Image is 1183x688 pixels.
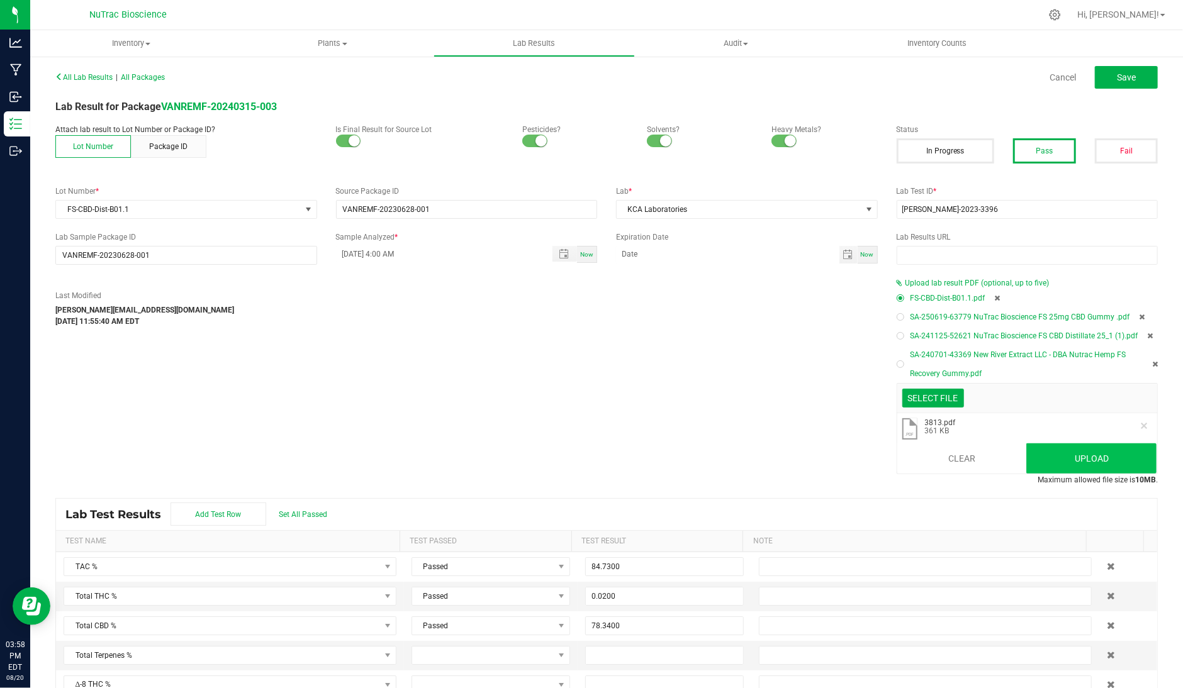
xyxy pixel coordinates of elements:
span: SA-241125-52621 NuTrac Bioscience FS CBD Distillate 25_1 (1).pdf [911,326,1138,345]
label: Lab Test ID [897,186,1158,197]
span: All Lab Results [55,73,113,82]
strong: [PERSON_NAME][EMAIL_ADDRESS][DOMAIN_NAME] [55,306,234,314]
label: Status [897,124,1158,135]
span: FS-CBD-Dist-B01.1 [56,201,301,218]
a: Audit [635,30,836,57]
span: | [116,73,118,82]
label: Expiration Date [616,231,878,243]
span: Passed [412,617,554,635]
label: Lab Sample Package ID [55,231,317,243]
button: Remove [1139,421,1149,431]
span: .pdf [905,432,914,437]
button: Pass [1013,138,1076,164]
span: Total THC % [64,587,380,605]
form-radio-button: Make primary [897,313,904,321]
label: Lab Results URL [897,231,1158,243]
inline-svg: Inbound [9,91,22,103]
span: Upload lab result PDF (optional, up to five) [905,279,1050,287]
button: Add Test Row [171,502,266,526]
a: VANREMF-20240315-003 [161,101,277,113]
span: Save [1117,72,1136,82]
inline-svg: Manufacturing [9,64,22,76]
input: MM/dd/yyyy HH:MM a [336,246,540,262]
span: Audit [636,38,836,49]
label: Last Modified [55,290,247,301]
span: Toggle popup [552,246,577,262]
inline-svg: Outbound [9,145,22,157]
span: Total Terpenes % [64,646,380,664]
p: 03:58 PM EDT [6,639,25,673]
button: Package ID [131,135,206,158]
input: NO DATA FOUND [337,201,597,218]
span: SA-240701-43369 New River Extract LLC - DBA Nutrac Hemp FS Recovery Gummy.pdf [911,345,1143,383]
th: Note [743,531,1086,552]
div: Select file [902,389,964,408]
span: Inventory [30,38,232,49]
strong: 10MB [1135,475,1156,484]
span: Set All Passed [279,510,327,519]
p: Heavy Metals? [771,124,877,135]
button: Fail [1095,138,1158,164]
span: All Packages [121,73,165,82]
form-radio-button: Make primary [897,332,904,340]
span: KCA Laboratories [617,201,861,218]
span: TAC % [64,558,380,575]
span: Lab Test Results [65,508,171,521]
label: Lab [616,186,878,197]
th: Test Result [571,531,743,552]
span: Inventory Counts [891,38,984,49]
label: Sample Analyzed [336,231,598,243]
strong: [DATE] 11:55:40 AM EDT [55,317,139,326]
span: Toggle calendar [839,246,858,264]
span: Maximum allowed file size is . [1038,475,1158,484]
span: Hi, [PERSON_NAME]! [1077,9,1159,19]
span: Now [861,251,874,258]
p: Solvents? [647,124,753,135]
span: SA-250619-63779 NuTrac Bioscience FS 25mg CBD Gummy .pdf [911,308,1130,326]
p: Is Final Result for Source Lot [336,124,504,135]
inline-svg: Analytics [9,36,22,49]
span: 361 KB [925,427,956,435]
a: Inventory [30,30,232,57]
span: NuTrac Bioscience [90,9,167,20]
label: Source Package ID [336,186,598,197]
a: Cancel [1050,71,1076,84]
p: 08/20 [6,673,25,682]
p: Attach lab result to Lot Number or Package ID? [55,124,317,135]
p: Pesticides? [522,124,628,135]
button: Save [1095,66,1158,89]
span: Total CBD % [64,617,380,635]
span: Plants [232,38,432,49]
span: 3813.pdf [925,418,956,427]
span: Lab Result for Package [55,101,277,113]
inline-svg: Inventory [9,118,22,130]
button: In Progress [897,138,995,164]
a: Lab Results [434,30,635,57]
th: Test Passed [400,531,571,552]
div: Manage settings [1047,9,1063,21]
input: NO DATA FOUND [56,247,317,264]
span: Lab Results [496,38,572,49]
button: Lot Number [55,135,131,158]
button: Upload [1026,443,1157,474]
a: Plants [232,30,433,57]
button: Clear [897,443,1028,474]
input: Date [616,246,839,262]
iframe: Resource center [13,587,50,625]
th: Test Name [56,531,400,552]
span: Now [580,251,593,258]
span: Passed [412,587,554,605]
label: Lot Number [55,186,317,197]
form-radio-button: Primary COA [897,294,904,302]
a: Inventory Counts [837,30,1038,57]
span: Passed [412,558,554,575]
form-radio-button: Make primary [897,360,904,368]
span: FS-CBD-Dist-B01.1.pdf [911,289,985,308]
